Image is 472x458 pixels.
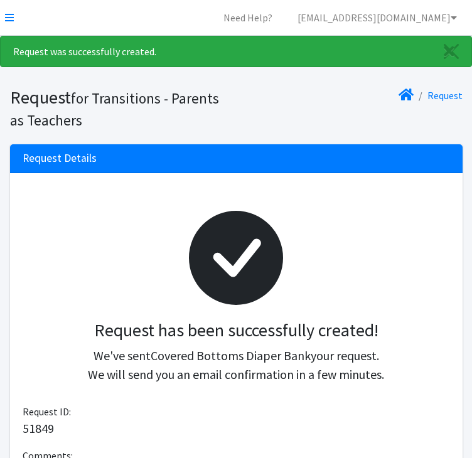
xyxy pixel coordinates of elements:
[151,348,311,363] span: Covered Bottoms Diaper Bank
[287,5,467,30] a: [EMAIL_ADDRESS][DOMAIN_NAME]
[10,89,219,129] small: for Transitions - Parents as Teachers
[23,419,450,438] p: 51849
[427,89,463,102] a: Request
[33,320,440,341] h3: Request has been successfully created!
[10,87,232,130] h1: Request
[33,346,440,384] p: We've sent your request. We will send you an email confirmation in a few minutes.
[431,36,471,67] a: Close
[23,405,71,418] span: Request ID:
[213,5,282,30] a: Need Help?
[23,152,97,165] h3: Request Details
